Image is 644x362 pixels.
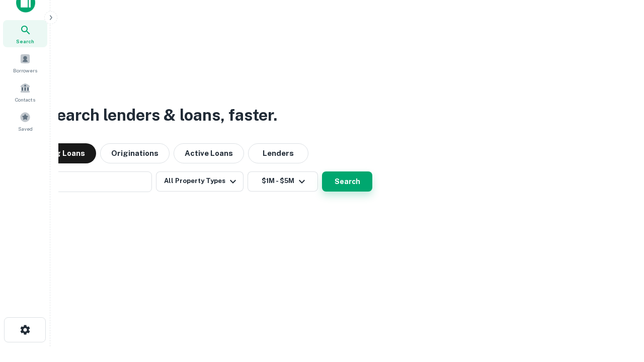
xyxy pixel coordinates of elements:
[18,125,33,133] span: Saved
[248,171,318,192] button: $1M - $5M
[248,143,308,163] button: Lenders
[100,143,170,163] button: Originations
[3,108,47,135] a: Saved
[156,171,244,192] button: All Property Types
[3,20,47,47] a: Search
[594,282,644,330] iframe: Chat Widget
[16,37,34,45] span: Search
[3,78,47,106] a: Contacts
[13,66,37,74] span: Borrowers
[3,49,47,76] a: Borrowers
[322,171,372,192] button: Search
[174,143,244,163] button: Active Loans
[15,96,35,104] span: Contacts
[46,103,277,127] h3: Search lenders & loans, faster.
